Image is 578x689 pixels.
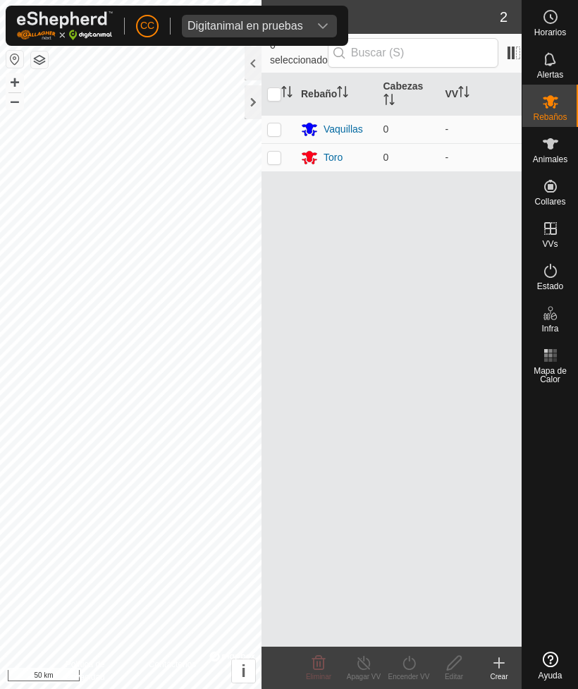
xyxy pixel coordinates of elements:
td: - [440,115,522,143]
span: Ayuda [539,671,562,680]
span: 2 [500,6,508,28]
span: Animales [533,155,567,164]
a: Contáctenos [149,658,196,683]
a: Ayuda [522,646,578,685]
div: Digitanimal en pruebas [187,20,303,32]
span: Rebaños [533,113,567,121]
th: Rebaño [295,73,378,116]
span: Alertas [537,71,563,79]
span: Collares [534,197,565,206]
div: Encender VV [386,671,431,682]
div: dropdown trigger [309,15,337,37]
p-sorticon: Activar para ordenar [281,88,293,99]
span: Horarios [534,28,566,37]
span: 0 [383,152,389,163]
div: Vaquillas [324,122,363,137]
p-sorticon: Activar para ordenar [383,96,395,107]
div: Toro [324,150,343,165]
input: Buscar (S) [328,38,498,68]
a: Política de Privacidad [66,658,132,683]
span: 0 seleccionado [270,38,328,68]
h2: Rebaños [270,8,500,25]
th: VV [440,73,522,116]
th: Cabezas [378,73,440,116]
button: – [6,92,23,109]
span: i [241,661,246,681]
span: Digitanimal en pruebas [182,15,309,37]
span: VVs [542,240,558,248]
img: Logo Gallagher [17,11,113,40]
button: Restablecer Mapa [6,51,23,68]
span: 0 [383,123,389,135]
div: Crear [476,671,522,682]
span: Estado [537,282,563,291]
div: Apagar VV [341,671,386,682]
span: Infra [541,324,558,333]
span: Mapa de Calor [526,367,574,384]
p-sorticon: Activar para ordenar [337,88,348,99]
div: Editar [431,671,476,682]
span: CC [140,18,154,33]
button: + [6,74,23,91]
p-sorticon: Activar para ordenar [458,88,469,99]
button: Capas del Mapa [31,51,48,68]
button: i [232,659,255,683]
span: Eliminar [306,673,331,681]
td: - [440,143,522,171]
